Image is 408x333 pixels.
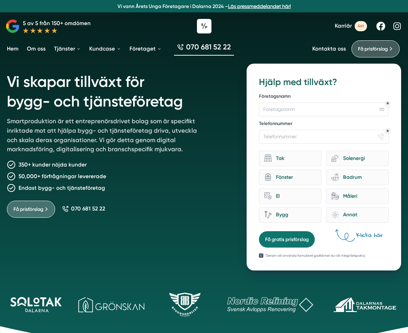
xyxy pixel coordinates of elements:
span: 070 681 52 22 [186,42,231,52]
p: Smartproduktion är ett entreprenörsdrivet bolag som är specifikt inriktade mot att hjälpa bygg- o... [7,117,205,157]
a: Läs pressmeddelandet här! [228,3,291,9]
button: Få gratis prisförslag [259,231,315,248]
p: Vi vann Årets Unga Företagare i Dalarna 2024 – [3,3,405,10]
input: Företagsnamn [259,103,389,116]
a: Få prisförslag [7,201,55,218]
p: Endast bygg- och tjänsteföretag [18,184,105,192]
input: Telefonnummer [259,130,389,144]
a: Kundcase [88,40,122,58]
a: Hem [5,40,20,58]
div: Obligatoriskt [386,129,389,132]
p: Genom att använda formuläret godkänner du vår integritetspolicy. [266,253,366,258]
a: Tjänster [53,40,82,58]
a: Kontakta oss [312,45,346,52]
a: Karriär 4st [335,21,367,31]
span: 4st [355,21,367,31]
p: 350+ kunder nöjda kunder [18,160,87,169]
div: Obligatoriskt [386,102,389,105]
a: Få prisförslag [351,40,400,57]
p: 50,000+ förfrågningar levererade [18,172,106,181]
label: Telefonnummer [259,120,389,128]
h1: Vi skapar tillväxt för bygg- och tjänsteföretag [7,64,230,117]
span: Få prisförslag [13,205,43,213]
label: Företagsnamn [259,93,389,101]
span: 070 681 52 22 [71,205,105,212]
a: 070 681 52 22 [62,205,106,212]
span: Karriär [335,23,352,29]
a: Företaget [128,40,163,58]
a: 070 681 52 22 [174,42,234,56]
h3: Hjälp med tillväxt? [259,76,389,89]
span: Få prisförslag [358,45,388,53]
a: Om oss [25,40,47,58]
p: 5 av 5 från 150+ omdömen [23,19,91,28]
